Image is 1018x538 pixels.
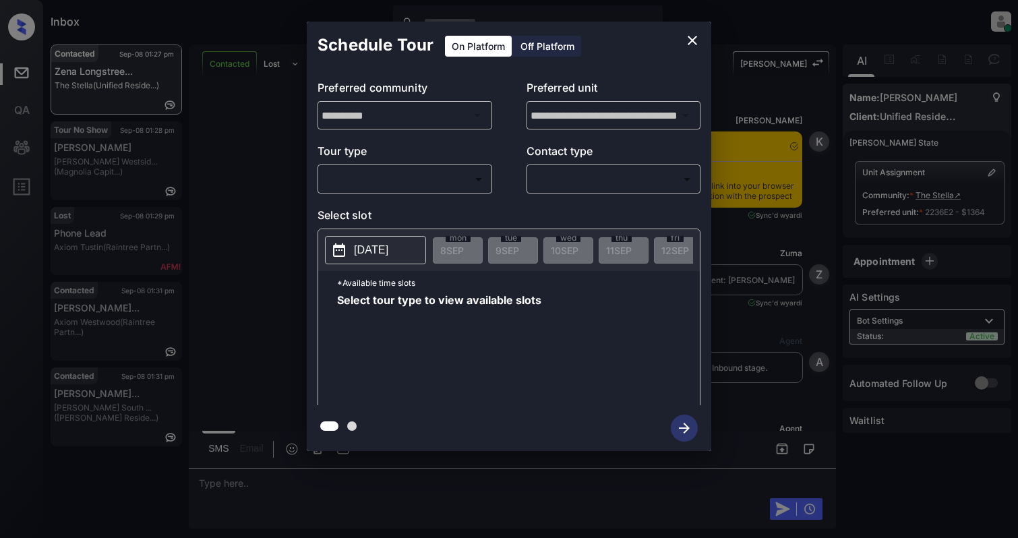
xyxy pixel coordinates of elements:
[337,295,541,402] span: Select tour type to view available slots
[318,207,700,229] p: Select slot
[318,143,492,165] p: Tour type
[337,271,700,295] p: *Available time slots
[679,27,706,54] button: close
[514,36,581,57] div: Off Platform
[307,22,444,69] h2: Schedule Tour
[445,36,512,57] div: On Platform
[527,143,701,165] p: Contact type
[318,80,492,101] p: Preferred community
[325,236,426,264] button: [DATE]
[354,242,388,258] p: [DATE]
[527,80,701,101] p: Preferred unit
